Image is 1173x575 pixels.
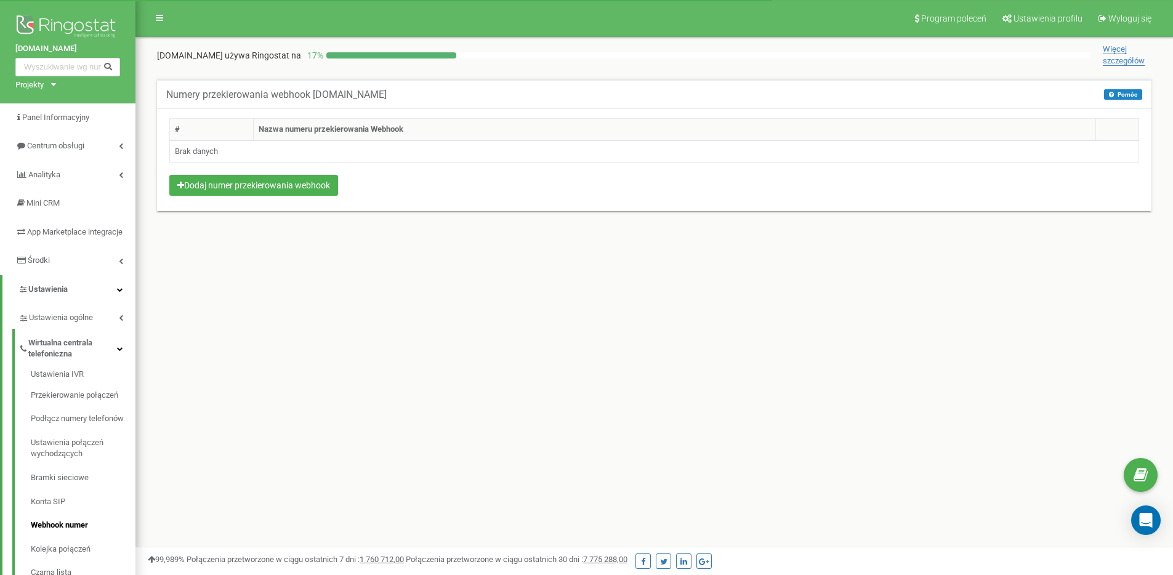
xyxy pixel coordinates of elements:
span: Połączenia przetworzone w ciągu ostatnich 30 dni : [406,555,627,564]
span: Wirtualna centrala telefoniczna [28,337,117,360]
div: Open Intercom Messenger [1131,505,1161,535]
a: Przekierowanie połączeń [31,384,135,408]
a: Wirtualna centrala telefoniczna [18,329,135,365]
p: [DOMAIN_NAME] [157,49,301,62]
span: Środki [28,255,50,265]
a: Ustawienia [2,275,135,304]
span: Centrum obsługi [27,141,84,150]
span: Ustawienia profilu [1014,14,1082,23]
u: 1 760 712,00 [360,555,404,564]
span: Wyloguj się [1108,14,1151,23]
span: Panel Informacyjny [22,113,89,122]
span: Ustawienia ogólne [29,312,93,324]
span: Więcej szczegółów [1103,44,1145,66]
span: Ustawienia [28,284,68,294]
td: Brak danych [170,140,1139,163]
a: Kolejka połączeń [31,537,135,561]
p: 17 % [301,49,326,62]
span: Program poleceń [921,14,986,23]
th: Nazwa numeru przekierowania Webhook [253,119,1095,141]
a: Ustawienia połączeń wychodzących [31,431,135,466]
button: Pomóc [1104,89,1142,100]
span: 99,989% [148,555,185,564]
img: Ringostat logo [15,12,120,43]
a: Ustawienia IVR [31,369,135,384]
div: Projekty [15,79,44,91]
span: Analityka [28,170,60,179]
span: Połączenia przetworzone w ciągu ostatnich 7 dni : [187,555,404,564]
a: Webhook numer [31,514,135,538]
a: Ustawienia ogólne [18,304,135,329]
th: # [170,119,254,141]
span: używa Ringostat na [225,50,301,60]
a: Podłącz numery telefonów [31,408,135,432]
a: Bramki sieciowe [31,466,135,490]
a: [DOMAIN_NAME] [15,43,120,55]
a: Konta SIP [31,490,135,514]
button: Dodaj numer przekierowania webhook [169,175,338,196]
u: 7 775 288,00 [583,555,627,564]
span: Mini CRM [26,198,60,207]
h5: Numery przekierowania webhook [DOMAIN_NAME] [166,89,387,100]
input: Wyszukiwanie wg numeru [15,58,120,76]
span: App Marketplace integracje [27,227,123,236]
